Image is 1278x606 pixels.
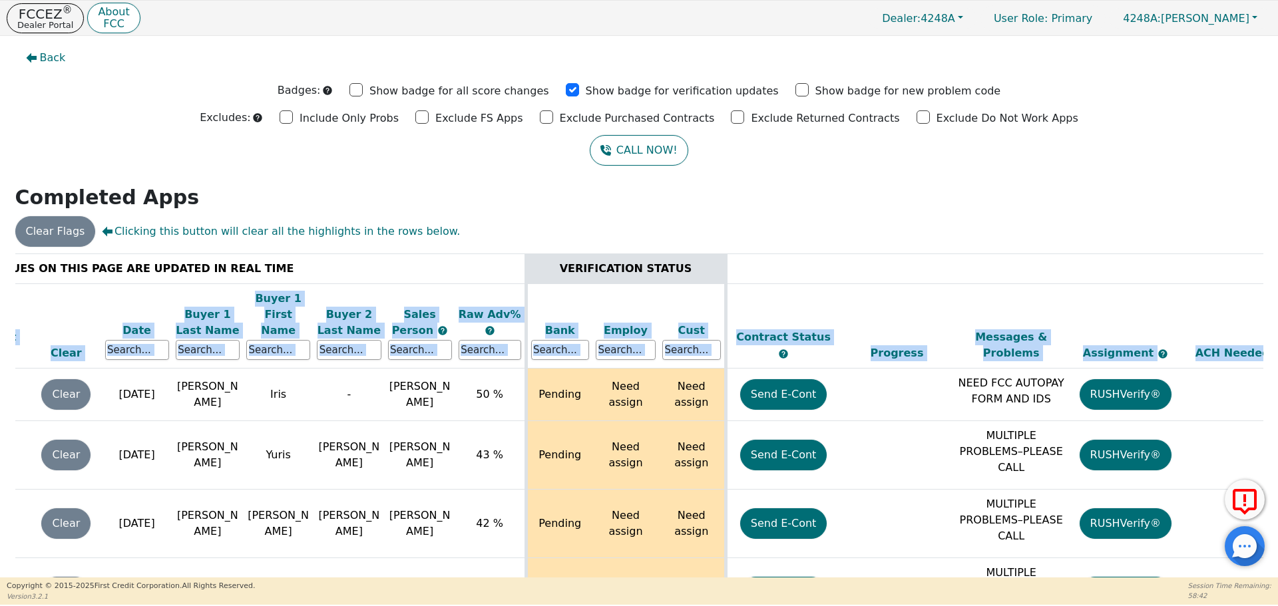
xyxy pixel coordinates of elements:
[317,307,381,339] div: Buyer 2 Last Name
[531,261,721,277] div: VERIFICATION STATUS
[7,3,84,33] button: FCCEZ®Dealer Portal
[957,428,1065,476] p: MULTIPLE PROBLEMS–PLEASE CALL
[590,135,688,166] button: CALL NOW!
[1188,591,1271,601] p: 58:42
[369,83,549,99] p: Show badge for all score changes
[105,340,169,360] input: Search...
[40,50,66,66] span: Back
[87,3,140,34] button: AboutFCC
[176,307,240,339] div: Buyer 1 Last Name
[740,440,827,470] button: Send E-Cont
[596,340,656,360] input: Search...
[476,517,503,530] span: 42 %
[105,323,169,339] div: Date
[868,8,977,29] button: Dealer:4248A
[1080,440,1171,470] button: RUSHVerify®
[1195,347,1274,359] span: ACH Needed
[98,19,129,29] p: FCC
[662,323,721,339] div: Cust
[560,110,715,126] p: Exclude Purchased Contracts
[17,7,73,21] p: FCCEZ
[34,345,98,361] div: Clear
[317,340,381,360] input: Search...
[41,440,91,470] button: Clear
[41,379,91,410] button: Clear
[314,421,384,490] td: [PERSON_NAME]
[246,340,310,360] input: Search...
[882,12,921,25] span: Dealer:
[592,421,659,490] td: Need assign
[980,5,1106,31] p: Primary
[435,110,523,126] p: Exclude FS Apps
[843,345,951,361] div: Progress
[389,380,451,408] span: [PERSON_NAME]
[476,448,503,461] span: 43 %
[882,12,955,25] span: 4248A
[102,369,172,421] td: [DATE]
[278,82,321,98] p: Badges:
[459,308,521,321] span: Raw Adv%
[751,110,899,126] p: Exclude Returned Contracts
[1188,581,1271,591] p: Session Time Remaining:
[172,421,243,490] td: [PERSON_NAME]
[1109,8,1271,29] button: 4248A:[PERSON_NAME]
[526,421,592,490] td: Pending
[1123,12,1161,25] span: 4248A:
[459,340,521,360] input: Search...
[1080,379,1171,410] button: RUSHVerify®
[63,4,73,16] sup: ®
[98,7,129,17] p: About
[314,490,384,558] td: [PERSON_NAME]
[102,224,460,239] span: Clicking this button will clear all the highlights in the rows below.
[937,110,1078,126] p: Exclude Do Not Work Apps
[15,186,200,209] strong: Completed Apps
[200,110,250,126] p: Excludes:
[7,591,255,601] p: Version 3.2.1
[1080,508,1171,539] button: RUSHVerify®
[1083,347,1158,359] span: Assignment
[740,508,827,539] button: Send E-Cont
[957,375,1065,407] p: NEED FCC AUTOPAY FORM AND IDS
[659,421,726,490] td: Need assign
[7,581,255,592] p: Copyright © 2015- 2025 First Credit Corporation.
[994,12,1048,25] span: User Role :
[15,43,77,73] button: Back
[592,490,659,558] td: Need assign
[1225,480,1265,520] button: Report Error to FCC
[41,508,91,539] button: Clear
[526,490,592,558] td: Pending
[659,369,726,421] td: Need assign
[388,340,452,360] input: Search...
[243,490,314,558] td: [PERSON_NAME]
[980,5,1106,31] a: User Role: Primary
[476,388,503,400] span: 50 %
[586,83,779,99] p: Show badge for verification updates
[531,323,590,339] div: Bank
[314,369,384,421] td: -
[596,323,656,339] div: Employ
[182,581,255,590] span: All Rights Reserved.
[740,379,827,410] button: Send E-Cont
[1123,12,1249,25] span: [PERSON_NAME]
[392,308,437,337] span: Sales Person
[389,509,451,537] span: [PERSON_NAME]
[15,216,96,247] button: Clear Flags
[17,21,73,29] p: Dealer Portal
[172,490,243,558] td: [PERSON_NAME]
[662,340,721,360] input: Search...
[243,369,314,421] td: Iris
[659,490,726,558] td: Need assign
[957,329,1065,361] div: Messages & Problems
[176,340,240,360] input: Search...
[736,331,831,343] span: Contract Status
[957,496,1065,544] p: MULTIPLE PROBLEMS–PLEASE CALL
[102,490,172,558] td: [DATE]
[526,369,592,421] td: Pending
[172,369,243,421] td: [PERSON_NAME]
[246,291,310,339] div: Buyer 1 First Name
[592,369,659,421] td: Need assign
